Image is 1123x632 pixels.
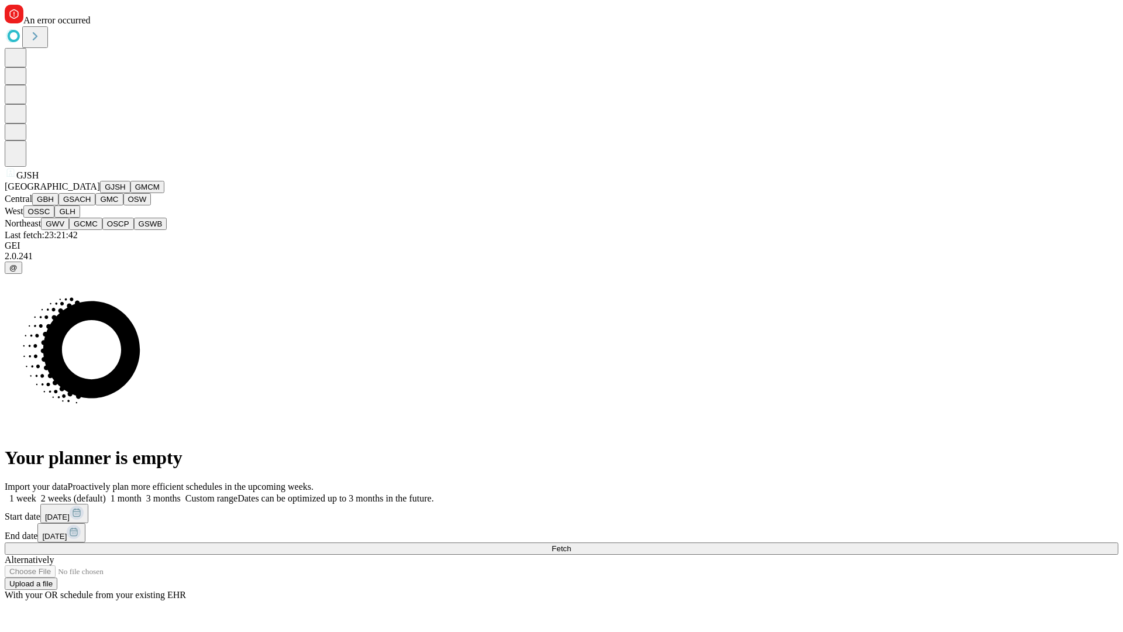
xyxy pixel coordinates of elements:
button: GMC [95,193,123,205]
span: 3 months [146,493,181,503]
span: Dates can be optimized up to 3 months in the future. [237,493,433,503]
span: Import your data [5,482,68,492]
button: OSCP [102,218,134,230]
button: OSW [123,193,151,205]
span: An error occurred [23,15,91,25]
span: Custom range [185,493,237,503]
button: GJSH [100,181,130,193]
button: [DATE] [40,504,88,523]
span: 1 week [9,493,36,503]
span: [GEOGRAPHIC_DATA] [5,181,100,191]
button: GCMC [69,218,102,230]
div: Start date [5,504,1118,523]
button: [DATE] [37,523,85,542]
span: @ [9,263,18,272]
span: GJSH [16,170,39,180]
span: [DATE] [42,532,67,541]
button: GLH [54,205,80,218]
h1: Your planner is empty [5,447,1118,469]
span: [DATE] [45,513,70,521]
button: Fetch [5,542,1118,555]
span: Fetch [552,544,571,553]
div: GEI [5,241,1118,251]
button: GBH [32,193,58,205]
button: GMCM [130,181,164,193]
span: Last fetch: 23:21:42 [5,230,78,240]
div: 2.0.241 [5,251,1118,262]
span: Central [5,194,32,204]
span: Northeast [5,218,41,228]
span: Proactively plan more efficient schedules in the upcoming weeks. [68,482,314,492]
button: @ [5,262,22,274]
button: GSACH [58,193,95,205]
span: 1 month [111,493,142,503]
span: West [5,206,23,216]
button: OSSC [23,205,55,218]
button: GWV [41,218,69,230]
span: With your OR schedule from your existing EHR [5,590,186,600]
button: GSWB [134,218,167,230]
button: Upload a file [5,578,57,590]
span: Alternatively [5,555,54,565]
span: 2 weeks (default) [41,493,106,503]
div: End date [5,523,1118,542]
